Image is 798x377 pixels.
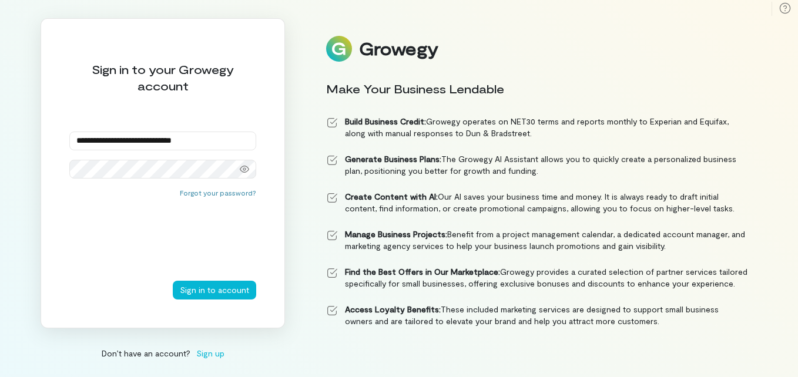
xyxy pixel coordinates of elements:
li: Growegy provides a curated selection of partner services tailored specifically for small business... [326,266,748,290]
div: Don’t have an account? [41,347,285,359]
div: Make Your Business Lendable [326,80,748,97]
strong: Find the Best Offers in Our Marketplace: [345,267,500,277]
li: Growegy operates on NET30 terms and reports monthly to Experian and Equifax, along with manual re... [326,116,748,139]
strong: Access Loyalty Benefits: [345,304,441,314]
li: These included marketing services are designed to support small business owners and are tailored ... [326,304,748,327]
li: Our AI saves your business time and money. It is always ready to draft initial content, find info... [326,191,748,214]
div: Growegy [359,39,438,59]
strong: Generate Business Plans: [345,154,441,164]
strong: Build Business Credit: [345,116,426,126]
button: Forgot your password? [180,188,256,197]
li: The Growegy AI Assistant allows you to quickly create a personalized business plan, positioning y... [326,153,748,177]
div: Sign in to your Growegy account [69,61,256,94]
span: Sign up [196,347,224,359]
li: Benefit from a project management calendar, a dedicated account manager, and marketing agency ser... [326,228,748,252]
strong: Manage Business Projects: [345,229,447,239]
button: Sign in to account [173,281,256,299]
img: Logo [326,36,352,62]
strong: Create Content with AI: [345,191,438,201]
